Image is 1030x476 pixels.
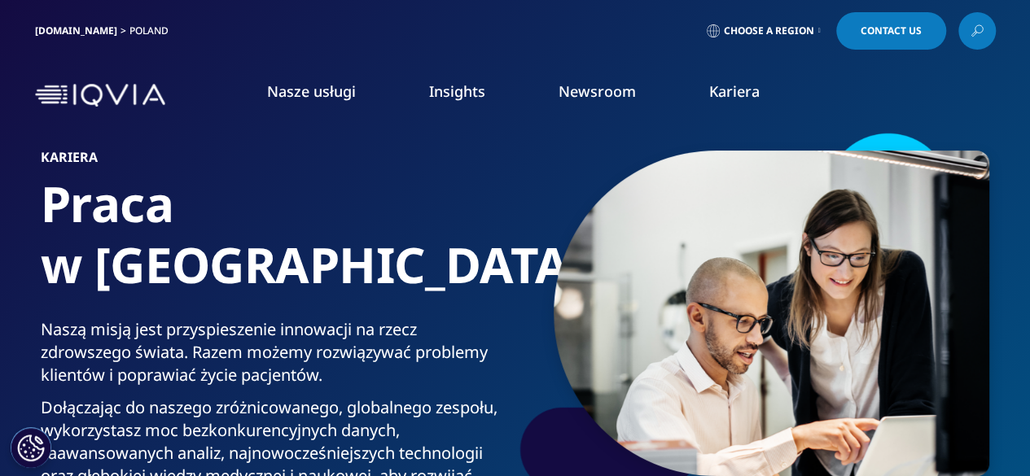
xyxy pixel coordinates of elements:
span: Contact Us [861,26,922,36]
a: Nasze usługi [267,81,356,101]
nav: Primary [172,57,996,133]
h6: KARIERA [41,151,509,173]
p: Naszą misją jest przyspieszenie innowacji na rzecz zdrowszego świata. Razem możemy rozwiązywać pr... [41,318,509,396]
a: Insights [429,81,485,101]
a: [DOMAIN_NAME] [35,24,117,37]
a: Contact Us [836,12,946,50]
div: Poland [129,24,175,37]
button: Ustawienia plików cookie [11,427,51,468]
h1: Praca w [GEOGRAPHIC_DATA] [41,173,509,318]
img: 1161_colleagues-viewing-data-on-laptop.png [554,151,989,476]
a: Newsroom [559,81,636,101]
a: Kariera [709,81,760,101]
span: Choose a Region [724,24,814,37]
